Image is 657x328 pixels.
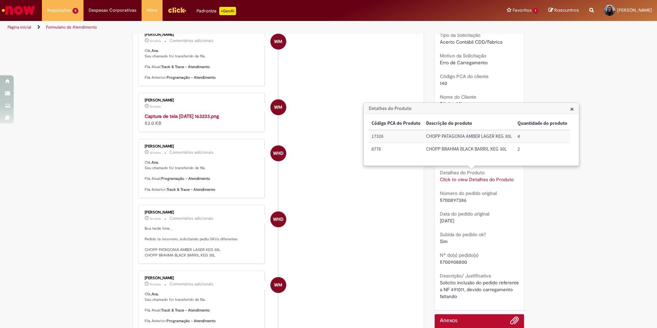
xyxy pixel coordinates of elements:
[169,150,213,155] small: Comentários adicionais
[46,24,97,30] a: Formulário de Atendimento
[440,231,486,238] b: Subida do pedido ok?
[152,292,158,297] b: Ana
[440,211,489,217] b: Data do pedido original
[617,7,652,13] span: [PERSON_NAME]
[270,277,286,293] div: Wendel Mantovani
[363,102,579,166] div: Detalhes do Produto
[440,53,486,59] b: Motivo da Solicitação
[440,318,457,324] h2: Anexos
[47,7,71,14] span: Requisições
[440,32,480,38] b: Tipo da Solicitação
[169,38,213,44] small: Comentários adicionais
[515,143,570,155] td: Quantidade do produto: 2
[152,48,158,53] b: Ana
[440,190,497,196] b: Número do pedido original
[270,211,286,227] div: Weslley Henrique Dutra
[369,130,423,143] td: Código PCA do Produto: 17326
[161,308,210,313] b: Track & Trace - Atendimento
[570,105,574,112] button: Close
[513,7,532,14] span: Favoritos
[150,105,161,109] time: 27/08/2025 16:33:11
[150,39,161,43] time: 27/08/2025 16:33:20
[219,7,236,15] p: +GenAi
[5,21,433,34] ul: Trilhas de página
[150,39,161,43] span: 2h atrás
[8,24,31,30] a: Página inicial
[145,113,259,127] div: 53.0 KB
[369,117,423,130] th: Código PCA do Produto
[440,101,469,107] span: Fábrica Minas
[440,259,467,265] span: 5700908800
[270,34,286,50] div: Wendel Mantovani
[167,187,215,192] b: Track & Trace - Atendimento
[145,98,259,102] div: [PERSON_NAME]
[274,99,282,116] span: WM
[440,280,520,299] span: Solicito inclusão do pedido referente a NF 491011, devido carregamento faltando
[440,218,454,224] span: [DATE]
[145,276,259,280] div: [PERSON_NAME]
[145,210,259,215] div: [PERSON_NAME]
[440,39,502,45] span: Acerto Contábil CDD/Fabrica
[554,7,579,13] span: Rascunhos
[515,130,570,143] td: Quantidade do produto: 4
[161,176,210,181] b: Programação - Atendimento
[147,7,157,14] span: More
[150,282,161,286] time: 27/08/2025 13:46:15
[440,238,448,244] span: Sim
[270,145,286,161] div: Weslley Henrique Dutra
[273,145,283,162] span: WHD
[515,117,570,130] th: Quantidade do produto
[369,143,423,155] td: Código PCA do Produto: 8776
[145,144,259,149] div: [PERSON_NAME]
[145,226,259,258] p: Boa tarde time , Pedido ta incorreto, solicitando pediu SKUs diferentes CHOPP PATAGONIA AMBER LAG...
[169,216,213,221] small: Comentários adicionais
[167,75,216,80] b: Programação - Atendimento
[548,7,579,14] a: Rascunhos
[273,211,283,228] span: WHD
[161,64,210,69] b: Track & Trace - Atendimento
[197,7,236,15] div: Padroniza
[152,160,158,165] b: Ana
[440,59,488,66] span: Erro de Carregamento
[145,33,259,37] div: [PERSON_NAME]
[423,143,515,155] td: Descrição do produto: CHOPP BRAHMA BLACK BARRIL KEG 30L
[73,8,78,14] span: 5
[440,197,467,203] span: 5700897386
[1,3,36,17] img: ServiceNow
[570,104,574,113] span: ×
[150,217,161,221] span: 3h atrás
[423,117,515,130] th: Descrição do produto
[150,217,161,221] time: 27/08/2025 15:40:59
[440,73,489,79] b: Código PCA do cliente
[150,105,161,109] span: 2h atrás
[274,33,282,50] span: WM
[440,252,478,258] b: Nº do(s) pedido(s)
[440,170,485,176] b: Detalhes do Produto
[274,277,282,293] span: WM
[145,292,259,324] p: Olá, , Seu chamado foi transferido de fila. Fila Atual: Fila Anterior:
[145,113,219,119] a: Captura de tela [DATE] 163233.png
[169,281,213,287] small: Comentários adicionais
[364,103,579,114] h3: Detalhes do Produto
[270,99,286,115] div: Wendel Mantovani
[533,8,538,14] span: 1
[150,151,161,155] span: 3h atrás
[89,7,136,14] span: Despesas Corporativas
[167,318,216,324] b: Programação - Atendimento
[440,273,491,279] b: Descrição/ Justificativa
[440,80,447,86] span: 140
[168,5,186,15] img: click_logo_yellow_360x200.png
[145,160,259,192] p: Olá, , Seu chamado foi transferido de fila. Fila Atual: Fila Anterior:
[150,151,161,155] time: 27/08/2025 15:41:03
[440,176,514,183] a: Click to view Detalhes do Produto
[145,48,259,80] p: Olá, , Seu chamado foi transferido de fila. Fila Atual: Fila Anterior:
[150,282,161,286] span: 5h atrás
[423,130,515,143] td: Descrição do produto: CHOPP PATAGONIA AMBER LAGER KEG 30L
[440,94,476,100] b: Nome do Cliente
